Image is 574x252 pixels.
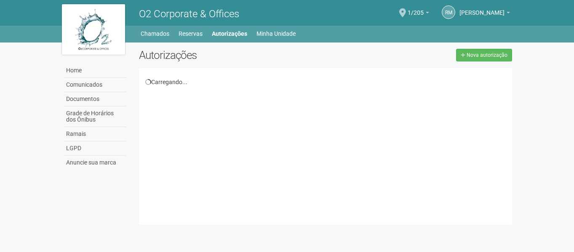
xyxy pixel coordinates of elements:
a: RM [442,5,455,19]
a: Grade de Horários dos Ônibus [64,106,126,127]
a: Ramais [64,127,126,141]
a: Comunicados [64,78,126,92]
span: O2 Corporate & Offices [139,8,239,20]
a: Minha Unidade [256,28,296,40]
span: 1/205 [408,1,424,16]
a: Anuncie sua marca [64,156,126,170]
a: Reservas [179,28,203,40]
span: Nova autorização [467,52,507,58]
img: logo.jpg [62,4,125,55]
a: Autorizações [212,28,247,40]
a: LGPD [64,141,126,156]
a: Home [64,64,126,78]
div: Carregando... [145,78,506,86]
a: Nova autorização [456,49,512,61]
a: 1/205 [408,11,429,17]
a: [PERSON_NAME] [459,11,510,17]
h2: Autorizações [139,49,319,61]
a: Chamados [141,28,169,40]
a: Documentos [64,92,126,106]
span: Rachel Melo da Rocha [459,1,505,16]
